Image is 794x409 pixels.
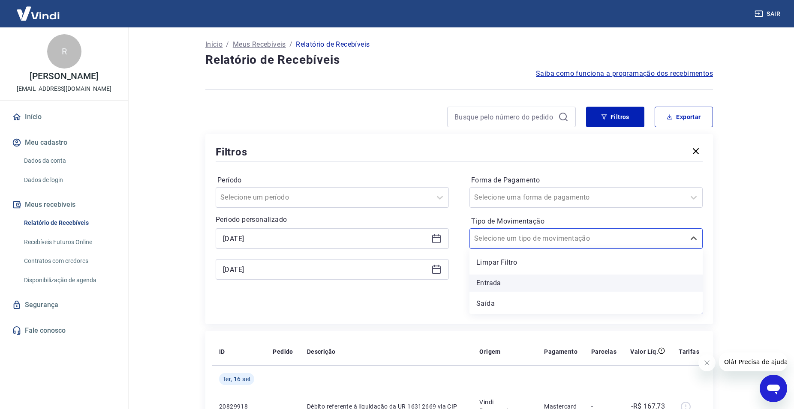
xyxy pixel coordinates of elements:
[205,51,713,69] h4: Relatório de Recebíveis
[21,214,118,232] a: Relatório de Recebíveis
[544,347,577,356] p: Pagamento
[217,175,447,185] label: Período
[479,347,500,356] p: Origem
[719,352,787,371] iframe: Mensagem da empresa
[454,110,555,123] input: Busque pelo número do pedido
[21,233,118,251] a: Recebíveis Futuros Online
[753,6,784,22] button: Sair
[47,34,81,69] div: R
[5,6,72,13] span: Olá! Precisa de ajuda?
[30,72,98,81] p: [PERSON_NAME]
[10,195,118,214] button: Meus recebíveis
[205,39,223,50] a: Início
[21,171,118,189] a: Dados de login
[21,152,118,170] a: Dados da conta
[233,39,286,50] a: Meus Recebíveis
[10,107,118,126] a: Início
[21,272,118,289] a: Disponibilização de agenda
[471,216,701,227] label: Tipo de Movimentação
[469,275,703,292] div: Entrada
[630,347,658,356] p: Valor Líq.
[273,347,293,356] p: Pedido
[223,263,428,276] input: Data final
[10,321,118,340] a: Fale conosco
[698,354,716,371] iframe: Fechar mensagem
[21,252,118,270] a: Contratos com credores
[216,145,247,159] h5: Filtros
[760,375,787,402] iframe: Botão para abrir a janela de mensagens
[10,133,118,152] button: Meu cadastro
[536,69,713,79] a: Saiba como funciona a programação dos recebimentos
[655,107,713,127] button: Exportar
[296,39,370,50] p: Relatório de Recebíveis
[219,347,225,356] p: ID
[10,296,118,314] a: Segurança
[591,347,617,356] p: Parcelas
[471,175,701,185] label: Forma de Pagamento
[586,107,644,127] button: Filtros
[17,84,111,93] p: [EMAIL_ADDRESS][DOMAIN_NAME]
[679,347,699,356] p: Tarifas
[216,215,449,225] p: Período personalizado
[10,0,66,27] img: Vindi
[469,295,703,312] div: Saída
[223,375,251,383] span: Ter, 16 set
[226,39,229,50] p: /
[223,232,428,245] input: Data inicial
[307,347,336,356] p: Descrição
[289,39,292,50] p: /
[469,254,703,271] div: Limpar Filtro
